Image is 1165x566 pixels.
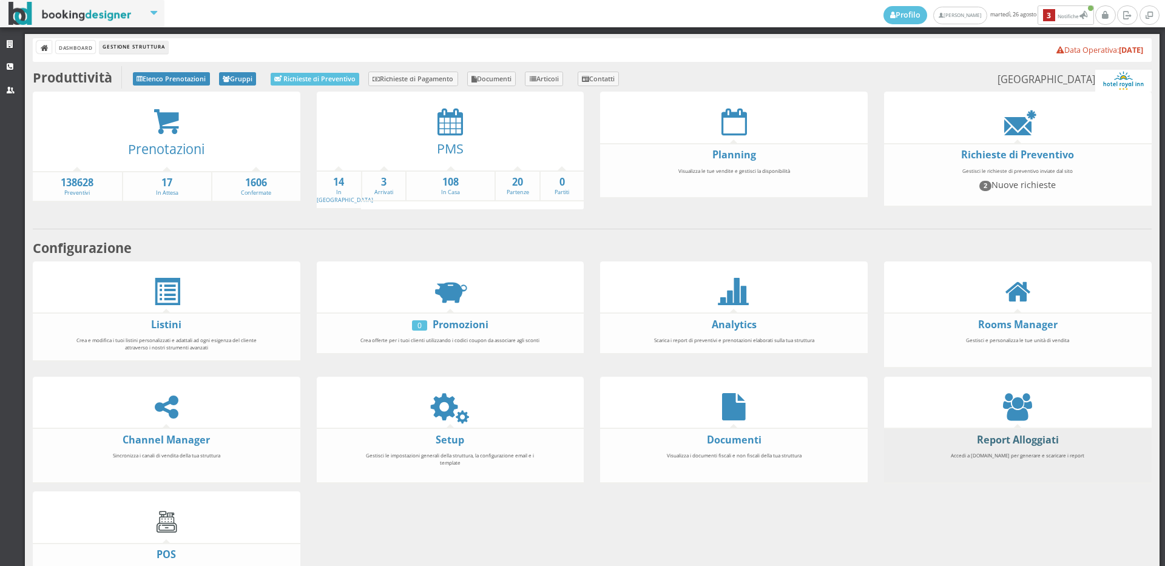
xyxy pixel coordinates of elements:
a: POS [157,548,176,561]
a: Profilo [883,6,927,24]
a: Analytics [712,318,757,331]
div: Crea e modifica i tuoi listini personalizzati e adattali ad ogni esigenza del cliente attraverso ... [68,331,265,356]
a: 108In Casa [407,175,495,197]
img: BookingDesigner.com [8,2,132,25]
div: Accedi a [DOMAIN_NAME] per generare e scaricare i report [919,446,1116,479]
span: martedì, 26 agosto [883,5,1095,25]
div: Visualizza le tue vendite e gestisci la disponibilità [636,162,832,194]
img: ea773b7e7d3611ed9c9d0608f5526cb6.png [1095,70,1151,92]
strong: 14 [317,175,361,189]
a: Contatti [578,72,620,86]
div: Crea offerte per i tuoi clienti utilizzando i codici coupon da associare agli sconti [352,331,549,349]
a: 20Partenze [496,175,539,197]
a: 1606Confermate [212,176,300,197]
a: Listini [151,318,181,331]
a: Elenco Prenotazioni [133,72,210,86]
a: Richieste di Preventivo [961,148,1074,161]
b: [DATE] [1119,45,1143,55]
strong: 0 [541,175,584,189]
strong: 17 [123,176,211,190]
strong: 1606 [212,176,300,190]
b: Configurazione [33,239,132,257]
a: 3Arrivati [362,175,405,197]
a: Dashboard [56,41,95,53]
a: Channel Manager [123,433,210,446]
strong: 108 [407,175,495,189]
button: 3Notifiche [1038,5,1094,25]
a: Documenti [467,72,516,86]
li: Gestione Struttura [100,41,167,54]
a: Prenotazioni [128,140,204,158]
div: Sincronizza i canali di vendita della tua struttura [68,446,265,479]
a: Richieste di Pagamento [368,72,458,86]
div: 0 [412,320,427,331]
a: PMS [437,140,464,157]
div: Scarica i report di preventivi e prenotazioni elaborati sulla tua struttura [636,331,832,349]
a: 17In Attesa [123,176,211,197]
a: Richieste di Preventivo [271,73,359,86]
strong: 20 [496,175,539,189]
small: [GEOGRAPHIC_DATA] [998,70,1151,92]
div: Gestisci e personalizza le tue unità di vendita [919,331,1116,363]
a: Promozioni [433,318,488,331]
b: Produttività [33,69,112,86]
img: cash-register.gif [153,508,180,535]
a: Setup [436,433,464,446]
a: 14In [GEOGRAPHIC_DATA] [317,175,373,204]
a: Rooms Manager [978,318,1058,331]
a: Documenti [707,433,761,446]
a: 0Partiti [541,175,584,197]
strong: 3 [362,175,405,189]
a: Report Alloggiati [977,433,1059,446]
div: Gestisci le impostazioni generali della struttura, la configurazione email e i template [352,446,549,479]
strong: 138628 [33,176,122,190]
a: [PERSON_NAME] [933,7,987,24]
b: 3 [1043,9,1055,22]
a: Articoli [525,72,563,86]
div: Visualizza i documenti fiscali e non fiscali della tua struttura [636,446,832,479]
div: Gestisci le richieste di preventivo inviate dal sito [919,162,1116,202]
a: Gruppi [219,72,257,86]
a: 138628Preventivi [33,176,122,197]
h4: Nuove richieste [925,180,1110,190]
a: Planning [712,148,756,161]
span: 2 [979,181,991,190]
a: Data Operativa:[DATE] [1056,45,1143,55]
